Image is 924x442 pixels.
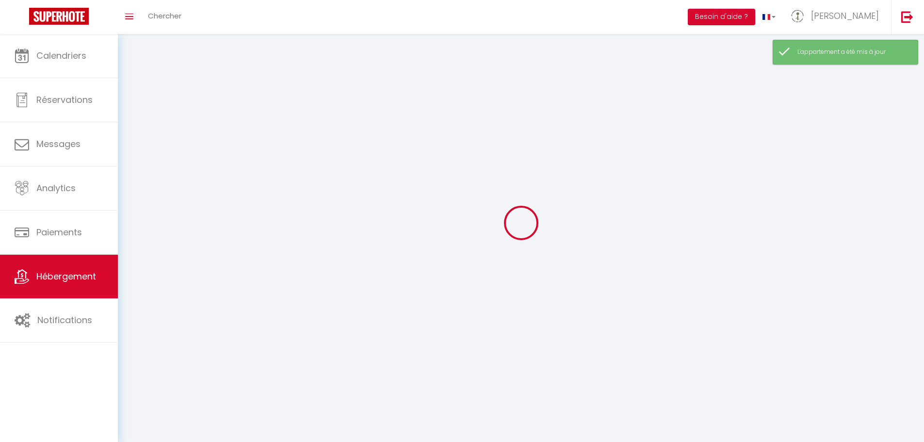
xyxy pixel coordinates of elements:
div: L'appartement a été mis à jour [797,48,908,57]
span: Notifications [37,314,92,326]
span: Chercher [148,11,181,21]
img: Super Booking [29,8,89,25]
span: Réservations [36,94,93,106]
span: Paiements [36,226,82,238]
span: Messages [36,138,81,150]
span: Calendriers [36,49,86,62]
button: Ouvrir le widget de chat LiveChat [8,4,37,33]
span: Hébergement [36,270,96,282]
img: ... [790,9,805,23]
img: logout [901,11,913,23]
button: Besoin d'aide ? [688,9,755,25]
span: Analytics [36,182,76,194]
span: [PERSON_NAME] [811,10,879,22]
